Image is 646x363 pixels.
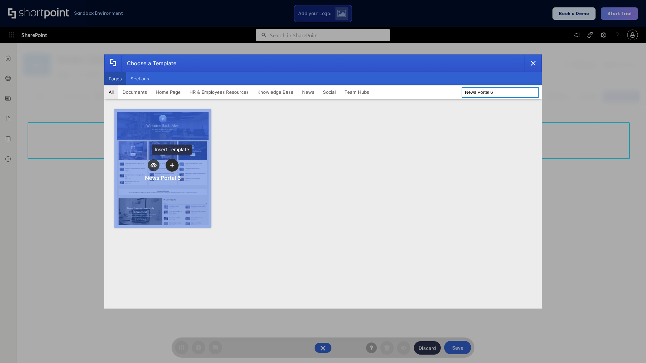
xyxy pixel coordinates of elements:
input: Search [462,87,539,98]
button: Home Page [151,85,185,99]
button: Pages [104,72,126,85]
button: Social [319,85,340,99]
div: template selector [104,54,542,309]
button: Team Hubs [340,85,373,99]
button: News [298,85,319,99]
iframe: Chat Widget [612,331,646,363]
button: Knowledge Base [253,85,298,99]
div: Choose a Template [121,55,176,72]
div: News Portal 6 [145,174,181,181]
button: HR & Employees Resources [185,85,253,99]
button: Documents [118,85,151,99]
button: Sections [126,72,153,85]
button: All [104,85,118,99]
